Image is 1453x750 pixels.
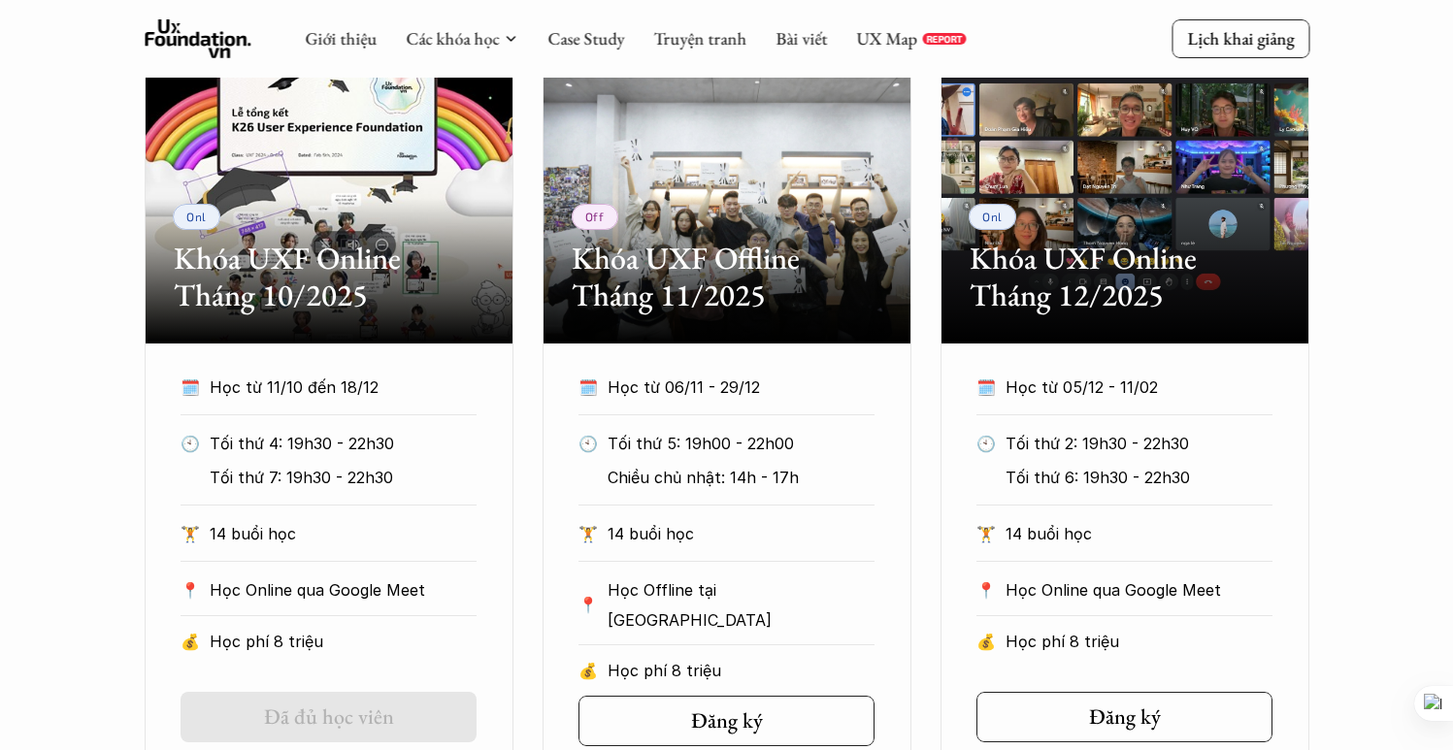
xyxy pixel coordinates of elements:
p: Tối thứ 5: 19h00 - 22h00 [608,429,875,458]
a: Lịch khai giảng [1172,19,1309,57]
a: Truyện tranh [653,27,746,49]
p: Chiều chủ nhật: 14h - 17h [608,463,875,492]
h2: Khóa UXF Offline Tháng 11/2025 [572,240,882,314]
a: Các khóa học [406,27,499,49]
a: REPORT [922,33,966,45]
p: 14 buổi học [1006,519,1272,548]
p: 🕙 [578,429,598,458]
p: 14 buổi học [210,519,477,548]
p: Onl [982,210,1003,223]
p: 🕙 [181,429,200,458]
p: 🏋️ [578,519,598,548]
h2: Khóa UXF Online Tháng 10/2025 [174,240,484,314]
p: Tối thứ 4: 19h30 - 22h30 [210,429,477,458]
p: Tối thứ 6: 19h30 - 22h30 [1006,463,1272,492]
h5: Đăng ký [691,708,763,734]
a: Bài viết [776,27,827,49]
p: Học từ 11/10 đến 18/12 [210,373,441,402]
a: Giới thiệu [305,27,377,49]
p: 📍 [181,581,200,600]
p: 🏋️ [976,519,996,548]
a: Đăng ký [976,692,1272,742]
h5: Đăng ký [1089,704,1161,730]
p: Học từ 05/12 - 11/02 [1006,373,1237,402]
p: 🗓️ [181,373,200,402]
p: Học phí 8 triệu [1006,627,1272,656]
p: Off [585,210,605,223]
h5: Đã đủ học viên [264,704,394,730]
p: Lịch khai giảng [1187,27,1294,49]
p: 📍 [578,596,598,614]
p: Tối thứ 7: 19h30 - 22h30 [210,463,477,492]
a: UX Map [856,27,917,49]
p: REPORT [926,33,962,45]
p: Học từ 06/11 - 29/12 [608,373,839,402]
p: 🗓️ [976,373,996,402]
p: 💰 [181,627,200,656]
p: 🏋️ [181,519,200,548]
p: Học phí 8 triệu [210,627,477,656]
a: Case Study [547,27,624,49]
p: 💰 [976,627,996,656]
a: Đăng ký [578,696,875,746]
h2: Khóa UXF Online Tháng 12/2025 [970,240,1280,314]
p: Học phí 8 triệu [608,656,875,685]
p: 🗓️ [578,373,598,402]
p: Onl [186,210,207,223]
p: Học Online qua Google Meet [210,575,477,604]
p: Tối thứ 2: 19h30 - 22h30 [1006,429,1272,458]
p: 14 buổi học [608,519,875,548]
p: 📍 [976,581,996,600]
p: Học Online qua Google Meet [1006,575,1272,604]
p: 💰 [578,656,598,685]
p: 🕙 [976,429,996,458]
p: Học Offline tại [GEOGRAPHIC_DATA] [608,575,875,635]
